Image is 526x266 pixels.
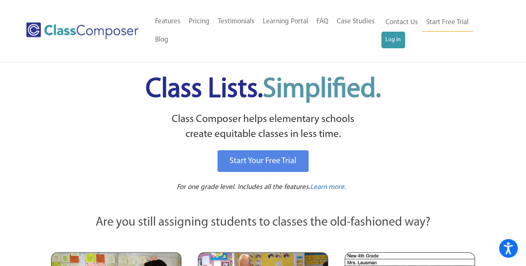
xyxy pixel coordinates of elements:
p: Are you still assigning students to classes the old-fashioned way? [51,214,475,232]
p: Class Composer helps elementary schools create equitable classes in less time. [50,112,477,142]
img: Class Composer [26,22,138,39]
a: Features [151,12,185,31]
a: Pricing [185,12,214,31]
a: FAQ [312,12,333,31]
nav: Header Menu [381,13,494,48]
a: Testimonials [214,12,259,31]
span: Simplified. [263,76,381,103]
a: Start Your Free Trial [217,150,309,172]
a: Contact Us [381,13,422,32]
a: Start Free Trial [422,13,473,32]
a: Learning Portal [259,12,312,31]
span: Learn more. [310,184,346,191]
span: Class Lists. [146,76,381,103]
a: Log In [381,32,405,48]
a: Learn more. [310,182,346,193]
span: Start Your Free Trial [230,157,296,165]
nav: Header Menu [151,12,381,49]
span: For one grade level. Includes all the features. [177,184,310,191]
a: Case Studies [333,12,379,31]
a: Blog [151,31,173,49]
